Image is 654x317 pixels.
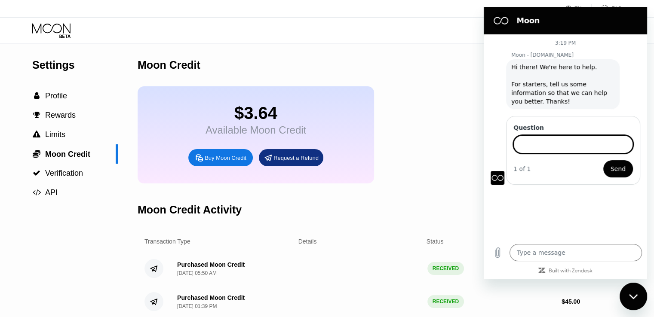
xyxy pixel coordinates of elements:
[427,238,444,245] div: Status
[206,124,306,136] div: Available Moon Credit
[427,295,464,308] div: RECEIVED
[611,6,622,12] div: FAQ
[144,238,190,245] div: Transaction Type
[592,4,622,13] div: FAQ
[33,169,40,177] span: 
[32,149,41,158] div: 
[32,59,118,71] div: Settings
[273,154,319,162] div: Request a Refund
[32,111,41,119] div: 
[177,294,245,301] div: Purchased Moon Credit
[33,189,41,196] span: 
[32,131,41,138] div: 
[45,111,76,119] span: Rewards
[206,104,306,123] div: $3.64
[177,270,217,276] div: [DATE] 05:50 AM
[484,7,647,279] iframe: Messaging window
[33,131,40,138] span: 
[188,149,253,166] div: Buy Moon Credit
[138,204,242,216] div: Moon Credit Activity
[259,149,323,166] div: Request a Refund
[45,150,90,158] span: Moon Credit
[34,92,40,100] span: 
[33,111,40,119] span: 
[45,169,83,177] span: Verification
[562,298,580,305] div: $ 45.00
[32,189,41,196] div: 
[33,149,40,158] span: 
[620,283,647,310] iframe: Button to launch messaging window, conversation in progress
[45,91,67,100] span: Profile
[298,238,317,245] div: Details
[32,169,41,177] div: 
[427,262,464,275] div: RECEIVED
[177,303,217,309] div: [DATE] 01:39 PM
[45,130,65,139] span: Limits
[138,59,200,71] div: Moon Credit
[32,92,41,100] div: 
[205,154,246,162] div: Buy Moon Credit
[177,261,245,268] div: Purchased Moon Credit
[565,4,592,13] div: EN
[574,6,582,12] div: EN
[45,188,58,197] span: API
